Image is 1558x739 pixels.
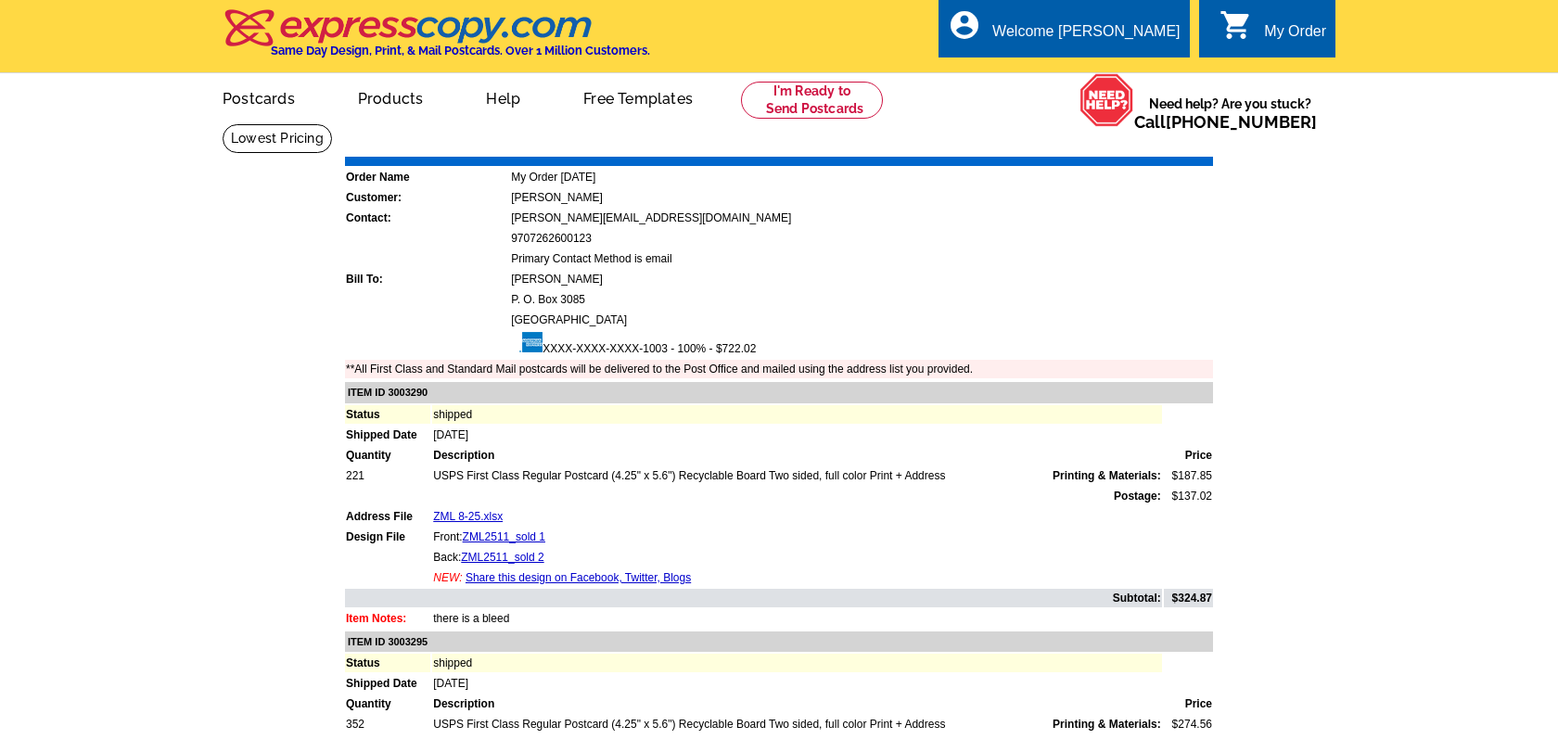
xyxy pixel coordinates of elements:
[1134,112,1317,132] span: Call
[510,331,1213,358] td: XXXX-XXXX-XXXX-1003 - 100% - $722.02
[510,249,1213,268] td: Primary Contact Method is email
[1164,715,1213,733] td: $274.56
[346,612,406,625] font: Item Notes:
[1164,446,1213,465] td: Price
[1166,112,1317,132] a: [PHONE_NUMBER]
[948,8,981,42] i: account_circle
[432,694,1162,713] td: Description
[992,23,1180,49] div: Welcome [PERSON_NAME]
[432,548,1162,567] td: Back:
[345,446,430,465] td: Quantity
[1053,716,1161,733] span: Printing & Materials:
[432,446,1162,465] td: Description
[1079,73,1134,127] img: help
[510,209,1213,227] td: [PERSON_NAME][EMAIL_ADDRESS][DOMAIN_NAME]
[345,209,508,227] td: Contact:
[345,507,430,526] td: Address File
[345,426,430,444] td: Shipped Date
[510,229,1213,248] td: 9707262600123
[1053,467,1161,484] span: Printing & Materials:
[1264,23,1326,49] div: My Order
[345,270,508,288] td: Bill To:
[433,510,503,523] a: ZML 8-25.xlsx
[345,589,1162,607] td: Subtotal:
[193,75,325,119] a: Postcards
[345,188,508,207] td: Customer:
[510,290,1213,309] td: P. O. Box 3085
[345,694,430,713] td: Quantity
[328,75,453,119] a: Products
[510,311,1213,329] td: [GEOGRAPHIC_DATA]
[345,715,430,733] td: 352
[1164,589,1213,607] td: $324.87
[466,571,691,584] a: Share this design on Facebook, Twitter, Blogs
[554,75,722,119] a: Free Templates
[1134,95,1326,132] span: Need help? Are you stuck?
[456,75,550,119] a: Help
[433,571,462,584] span: NEW:
[1220,20,1326,44] a: shopping_cart My Order
[432,715,1162,733] td: USPS First Class Regular Postcard (4.25" x 5.6") Recyclable Board Two sided, full color Print + A...
[463,530,545,543] a: ZML2511_sold 1
[223,22,650,57] a: Same Day Design, Print, & Mail Postcards. Over 1 Million Customers.
[345,631,1213,653] td: ITEM ID 3003295
[1164,694,1213,713] td: Price
[345,360,1213,378] td: **All First Class and Standard Mail postcards will be delivered to the Post Office and mailed usi...
[345,405,430,424] td: Status
[510,168,1213,186] td: My Order [DATE]
[432,466,1162,485] td: USPS First Class Regular Postcard (4.25" x 5.6") Recyclable Board Two sided, full color Print + A...
[432,674,1162,693] td: [DATE]
[511,332,543,352] img: amex.gif
[271,44,650,57] h4: Same Day Design, Print, & Mail Postcards. Over 1 Million Customers.
[345,654,430,672] td: Status
[1164,487,1213,505] td: $137.02
[1164,466,1213,485] td: $187.85
[432,405,1162,424] td: shipped
[345,382,1213,403] td: ITEM ID 3003290
[345,466,430,485] td: 221
[510,270,1213,288] td: [PERSON_NAME]
[432,654,1162,672] td: shipped
[345,674,430,693] td: Shipped Date
[510,188,1213,207] td: [PERSON_NAME]
[345,168,508,186] td: Order Name
[432,528,1162,546] td: Front:
[432,426,1162,444] td: [DATE]
[1114,490,1161,503] strong: Postage:
[345,528,430,546] td: Design File
[432,609,1162,628] td: there is a bleed
[1220,8,1253,42] i: shopping_cart
[461,551,543,564] a: ZML2511_sold 2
